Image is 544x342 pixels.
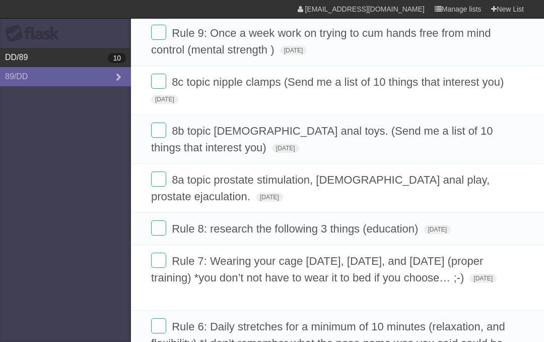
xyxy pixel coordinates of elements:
[280,46,307,55] span: [DATE]
[151,255,483,284] span: Rule 7: Wearing your cage [DATE], [DATE], and [DATE] (proper training) *you don’t not have to wea...
[151,125,493,154] span: 8b topic [DEMOGRAPHIC_DATA] anal toys. (Send me a list of 10 things that interest you)
[151,25,166,40] label: Done
[172,76,506,88] span: 8c topic nipple clamps (Send me a list of 10 things that interest you)
[151,172,166,187] label: Done
[469,274,497,283] span: [DATE]
[172,222,421,235] span: Rule 8: research the following 3 things (education)
[151,318,166,333] label: Done
[5,25,65,43] div: Flask
[256,193,283,202] span: [DATE]
[151,220,166,236] label: Done
[108,53,126,63] b: 10
[272,144,299,153] span: [DATE]
[151,74,166,89] label: Done
[424,225,451,234] span: [DATE]
[151,123,166,138] label: Done
[151,95,178,104] span: [DATE]
[151,253,166,268] label: Done
[151,27,491,56] span: Rule 9: Once a week work on trying to cum hands free from mind control (mental strength )
[151,174,490,203] span: 8a topic prostate stimulation, [DEMOGRAPHIC_DATA] anal play, prostate ejaculation.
